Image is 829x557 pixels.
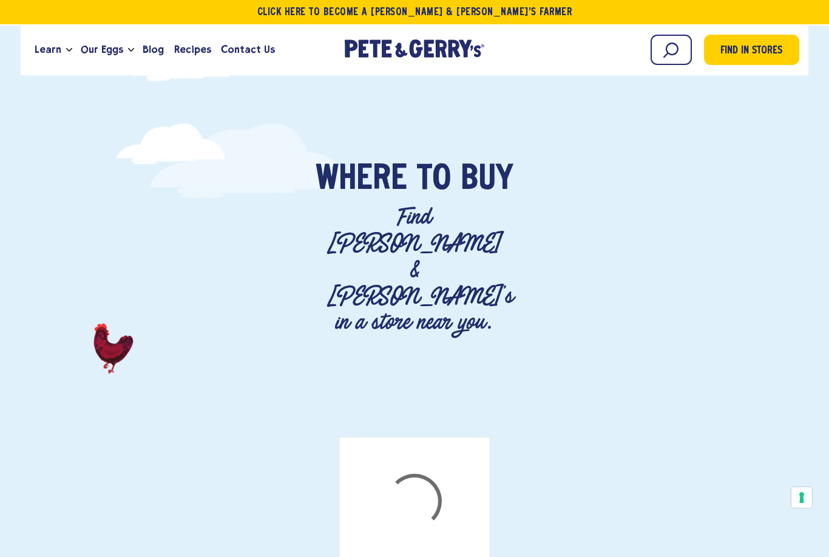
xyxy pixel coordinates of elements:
span: Learn [35,42,61,57]
span: Where [316,162,407,198]
a: Contact Us [216,33,280,66]
span: Buy [461,162,513,198]
a: Recipes [169,33,216,66]
span: Blog [143,42,164,57]
span: To [417,162,451,198]
a: Learn [30,33,66,66]
button: Open the dropdown menu for Our Eggs [128,48,134,52]
span: Find in Stores [720,43,782,60]
span: Recipes [174,42,211,57]
button: Open the dropdown menu for Learn [66,48,72,52]
input: Search [651,35,692,65]
p: Find [PERSON_NAME] & [PERSON_NAME]'s in a store near you. [327,204,502,335]
span: Our Eggs [81,42,123,57]
a: Our Eggs [76,33,128,66]
a: Find in Stores [704,35,799,65]
button: Your consent preferences for tracking technologies [791,487,812,508]
span: Contact Us [221,42,275,57]
a: Blog [138,33,169,66]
